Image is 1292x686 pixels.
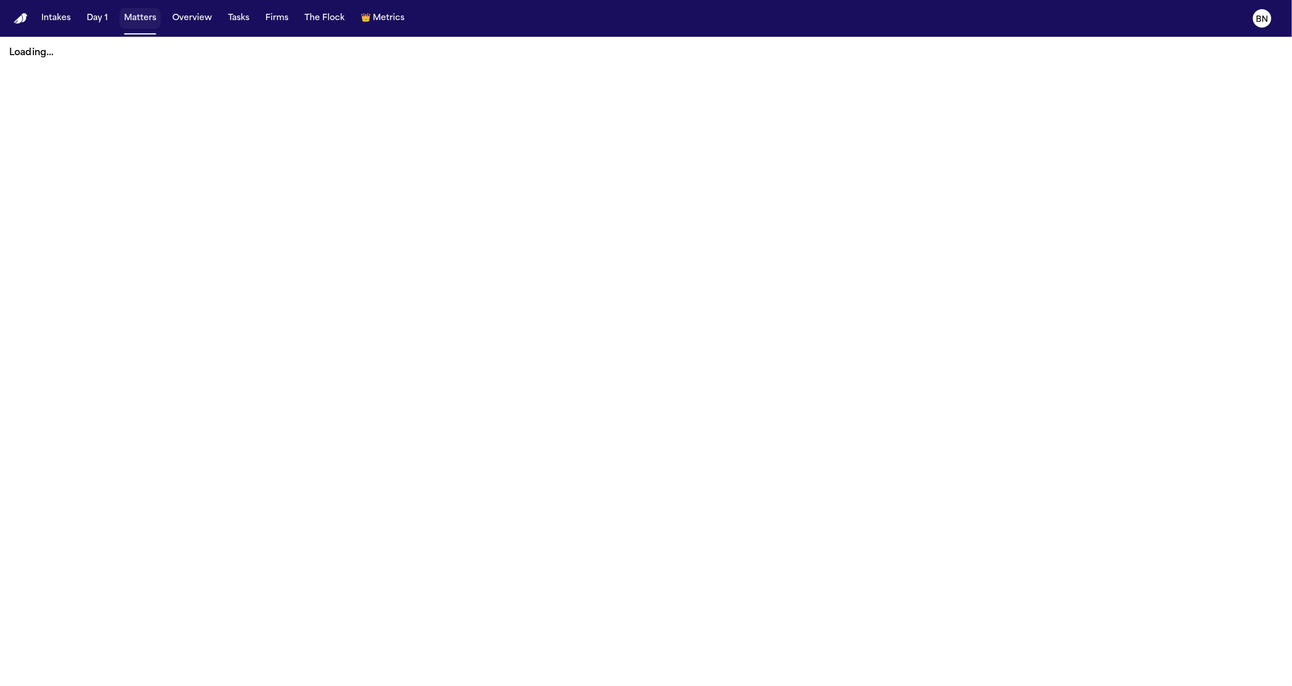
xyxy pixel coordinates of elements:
a: Home [14,13,28,24]
button: crownMetrics [356,8,409,29]
button: Matters [119,8,161,29]
button: Day 1 [82,8,113,29]
button: Firms [261,8,293,29]
img: Finch Logo [14,13,28,24]
p: Loading... [9,46,1283,60]
button: Overview [168,8,217,29]
button: The Flock [300,8,349,29]
button: Tasks [223,8,254,29]
button: Intakes [37,8,75,29]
